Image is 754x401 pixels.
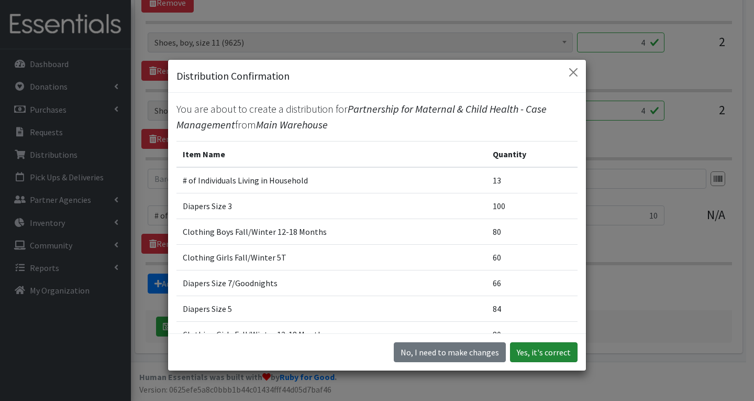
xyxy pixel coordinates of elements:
[394,342,506,362] button: No I need to make changes
[486,219,578,245] td: 80
[486,296,578,322] td: 84
[486,322,578,348] td: 80
[176,322,486,348] td: Clothing Girls Fall/Winter 12-18 Months
[486,193,578,219] td: 100
[176,296,486,322] td: Diapers Size 5
[176,142,486,168] th: Item Name
[486,142,578,168] th: Quantity
[176,102,547,131] span: Partnership for Maternal & Child Health - Case Management
[565,64,582,81] button: Close
[176,68,290,84] h5: Distribution Confirmation
[176,101,578,133] p: You are about to create a distribution for from
[176,193,486,219] td: Diapers Size 3
[176,167,486,193] td: # of Individuals Living in Household
[486,167,578,193] td: 13
[256,118,328,131] span: Main Warehouse
[486,270,578,296] td: 66
[486,245,578,270] td: 60
[510,342,578,362] button: Yes, it's correct
[176,245,486,270] td: Clothing Girls Fall/Winter 5T
[176,219,486,245] td: Clothing Boys Fall/Winter 12-18 Months
[176,270,486,296] td: Diapers Size 7/Goodnights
